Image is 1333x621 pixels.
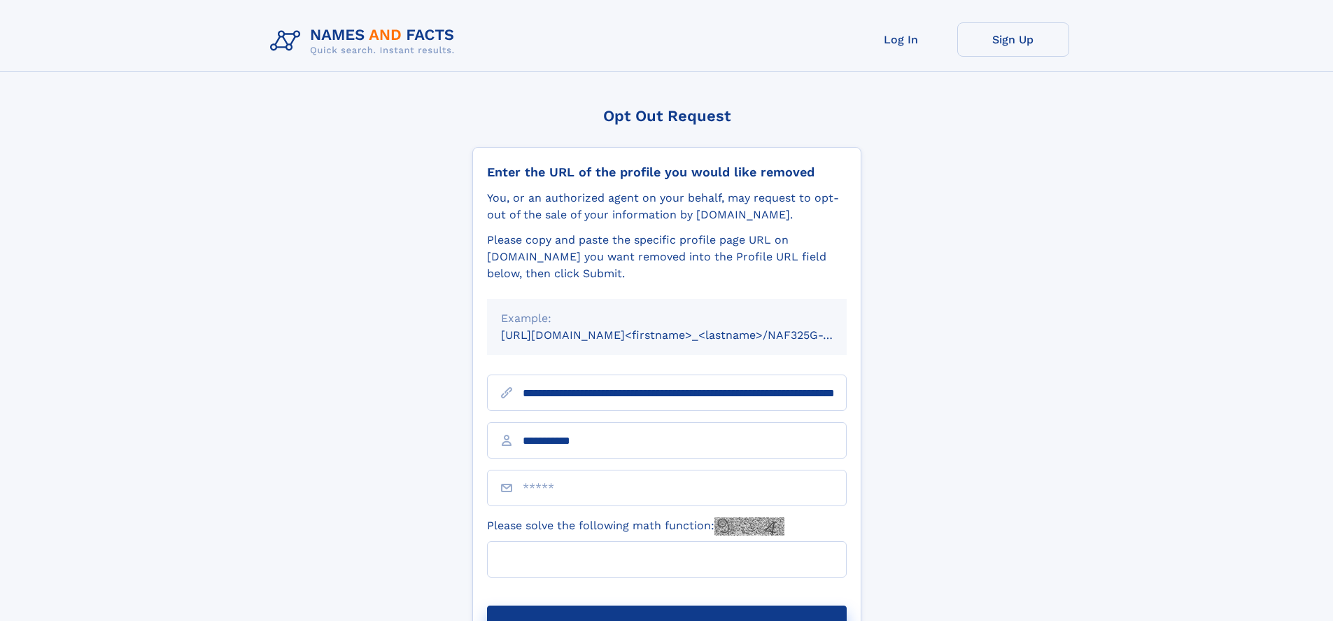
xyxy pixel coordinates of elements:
div: You, or an authorized agent on your behalf, may request to opt-out of the sale of your informatio... [487,190,847,223]
img: Logo Names and Facts [265,22,466,60]
label: Please solve the following math function: [487,517,784,536]
div: Opt Out Request [472,107,861,125]
small: [URL][DOMAIN_NAME]<firstname>_<lastname>/NAF325G-xxxxxxxx [501,328,873,342]
a: Sign Up [957,22,1069,57]
a: Log In [845,22,957,57]
div: Please copy and paste the specific profile page URL on [DOMAIN_NAME] you want removed into the Pr... [487,232,847,282]
div: Example: [501,310,833,327]
div: Enter the URL of the profile you would like removed [487,165,847,180]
